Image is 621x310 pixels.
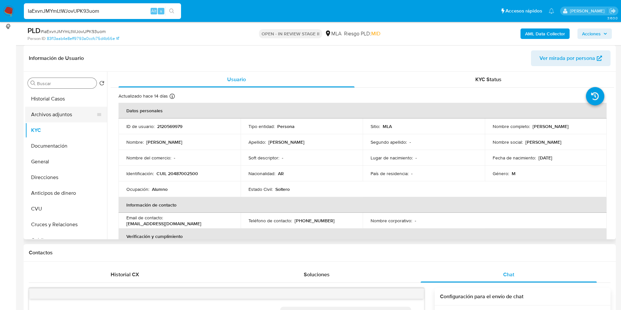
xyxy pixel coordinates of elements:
button: Acciones [577,28,612,39]
button: Documentación [25,138,107,154]
p: Email de contacto : [126,215,163,221]
span: # IaExvnJMYmLtWJovUPK93uom [41,28,106,35]
input: Buscar [37,81,94,86]
span: MID [371,30,380,37]
button: Historial Casos [25,91,107,107]
button: Anticipos de dinero [25,185,107,201]
p: [PERSON_NAME] [533,123,569,129]
h3: Configuración para el envío de chat [440,293,605,300]
p: País de residencia : [371,171,409,176]
p: [DATE] [539,155,552,161]
a: 83f13aab4e8eff9793a0ccfc75d4b66e [47,36,119,42]
button: Créditos [25,232,107,248]
p: Lugar de nacimiento : [371,155,413,161]
span: Chat [503,271,514,278]
span: s [160,8,162,14]
span: Acciones [582,28,601,39]
th: Verificación y cumplimiento [119,228,607,244]
p: - [174,155,175,161]
th: Datos personales [119,103,607,119]
span: Historial CX [111,271,139,278]
th: Información de contacto [119,197,607,213]
p: Actualizado hace 14 días [119,93,168,99]
p: - [415,218,416,224]
a: Notificaciones [549,8,554,14]
span: Riesgo PLD: [344,30,380,37]
p: ID de usuario : [126,123,155,129]
p: Nacionalidad : [248,171,275,176]
button: CVU [25,201,107,217]
span: Accesos rápidos [505,8,542,14]
button: KYC [25,122,107,138]
button: Cruces y Relaciones [25,217,107,232]
span: Alt [151,8,156,14]
p: AR [278,171,284,176]
span: Soluciones [304,271,330,278]
p: Segundo apellido : [371,139,407,145]
span: Ver mirada por persona [539,50,595,66]
b: PLD [27,25,41,36]
h1: Contactos [29,249,611,256]
p: OPEN - IN REVIEW STAGE II [259,29,322,38]
a: Salir [609,8,616,14]
p: Nombre del comercio : [126,155,171,161]
p: yesica.facco@mercadolibre.com [570,8,607,14]
p: - [282,155,283,161]
p: Sitio : [371,123,380,129]
p: Fecha de nacimiento : [493,155,536,161]
button: Archivos adjuntos [25,107,102,122]
button: General [25,154,107,170]
b: AML Data Collector [525,28,565,39]
p: - [410,139,411,145]
button: Volver al orden por defecto [99,81,104,88]
p: [PERSON_NAME] [268,139,304,145]
div: MLA [325,30,341,37]
p: Alumno [152,186,168,192]
span: Usuario [227,76,246,83]
h1: Información de Usuario [29,55,84,62]
p: Tipo entidad : [248,123,275,129]
b: Person ID [27,36,46,42]
p: Apellido : [248,139,266,145]
p: [EMAIL_ADDRESS][DOMAIN_NAME] [126,221,201,227]
span: KYC Status [475,76,502,83]
p: CUIL 20487002500 [156,171,198,176]
p: Nombre social : [493,139,523,145]
p: MLA [383,123,392,129]
button: Buscar [30,81,36,86]
button: Ver mirada por persona [531,50,611,66]
p: [PERSON_NAME] [525,139,561,145]
p: Persona [277,123,295,129]
p: 2120569979 [157,123,182,129]
button: Direcciones [25,170,107,185]
p: Teléfono de contacto : [248,218,292,224]
button: AML Data Collector [521,28,570,39]
p: M [512,171,516,176]
span: 3.163.0 [607,15,618,21]
p: Nombre corporativo : [371,218,412,224]
p: Ocupación : [126,186,149,192]
button: search-icon [165,7,178,16]
p: Género : [493,171,509,176]
p: - [415,155,417,161]
p: [PHONE_NUMBER] [295,218,335,224]
p: Identificación : [126,171,154,176]
input: Buscar usuario o caso... [24,7,181,15]
p: Soft descriptor : [248,155,279,161]
p: - [411,171,412,176]
p: Soltero [275,186,290,192]
p: Nombre completo : [493,123,530,129]
p: [PERSON_NAME] [146,139,182,145]
p: Estado Civil : [248,186,273,192]
p: Nombre : [126,139,144,145]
